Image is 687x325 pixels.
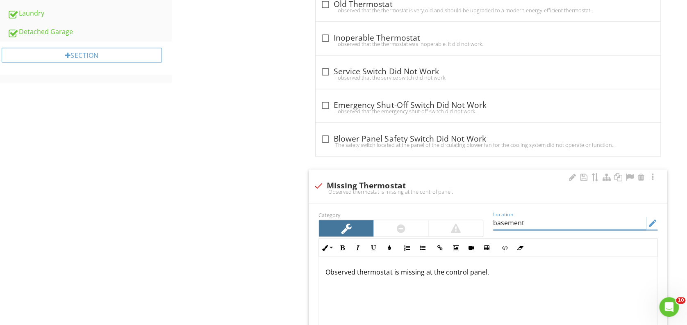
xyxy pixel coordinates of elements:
[7,27,172,37] div: Detached Garage
[414,240,430,255] button: Unordered List
[448,240,463,255] button: Insert Image (Ctrl+P)
[512,240,528,255] button: Clear Formatting
[399,240,414,255] button: Ordered List
[314,188,662,195] div: Observed thermostat is missing at the control panel.
[659,297,679,317] iframe: Intercom live chat
[7,8,172,19] div: Laundry
[321,108,655,114] div: I observed that the emergency shut-off switch did not work.
[334,240,350,255] button: Bold (Ctrl+B)
[432,240,448,255] button: Insert Link (Ctrl+K)
[319,240,334,255] button: Inline Style
[321,7,655,14] div: I observed that the thermostat is very old and should be upgraded to a modern energy-efficient th...
[381,240,397,255] button: Colors
[366,240,381,255] button: Underline (Ctrl+U)
[321,74,655,81] div: I observed that the service switch did not work.
[648,218,657,228] i: edit
[321,142,655,148] div: The safety switch located at the panel of the circulating blower fan for the cooling system did n...
[318,211,340,219] label: Category
[2,48,162,62] div: Section
[350,240,366,255] button: Italic (Ctrl+I)
[325,267,651,277] p: Observed thermostat is missing at the control panel.
[493,216,646,230] input: Location
[676,297,685,304] span: 10
[321,41,655,47] div: I observed that the thermostat was inoperable. It did not work.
